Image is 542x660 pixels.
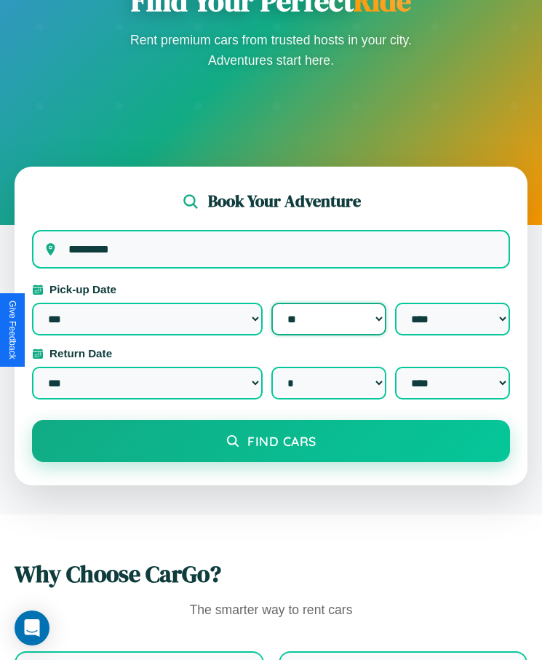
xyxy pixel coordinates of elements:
[15,611,49,645] div: Open Intercom Messenger
[15,599,527,622] p: The smarter way to rent cars
[32,420,510,462] button: Find Cars
[32,347,510,359] label: Return Date
[208,190,361,212] h2: Book Your Adventure
[126,30,417,71] p: Rent premium cars from trusted hosts in your city. Adventures start here.
[7,301,17,359] div: Give Feedback
[15,558,527,590] h2: Why Choose CarGo?
[32,283,510,295] label: Pick-up Date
